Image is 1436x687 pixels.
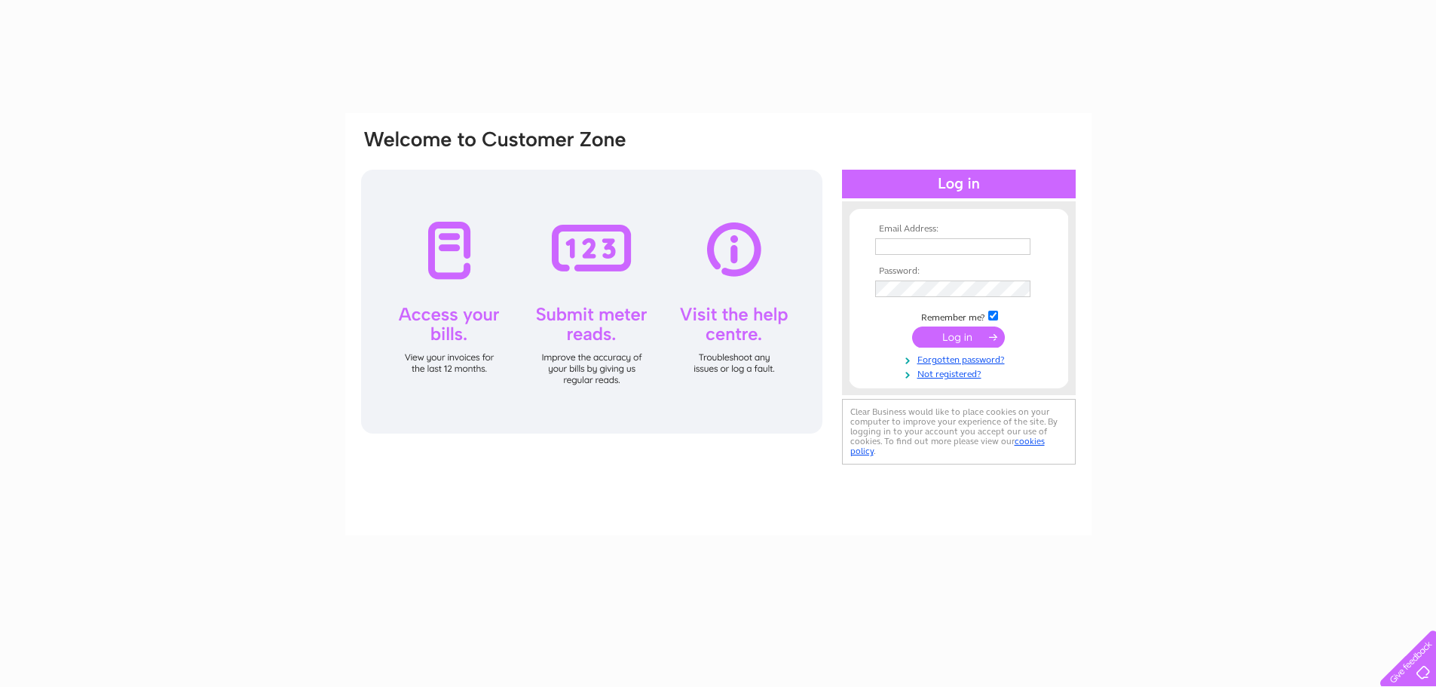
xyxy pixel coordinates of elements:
th: Password: [871,266,1046,277]
div: Clear Business would like to place cookies on your computer to improve your experience of the sit... [842,399,1076,465]
a: Not registered? [875,366,1046,380]
td: Remember me? [871,308,1046,324]
th: Email Address: [871,224,1046,235]
a: cookies policy [850,436,1045,456]
a: Forgotten password? [875,351,1046,366]
input: Submit [912,327,1005,348]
